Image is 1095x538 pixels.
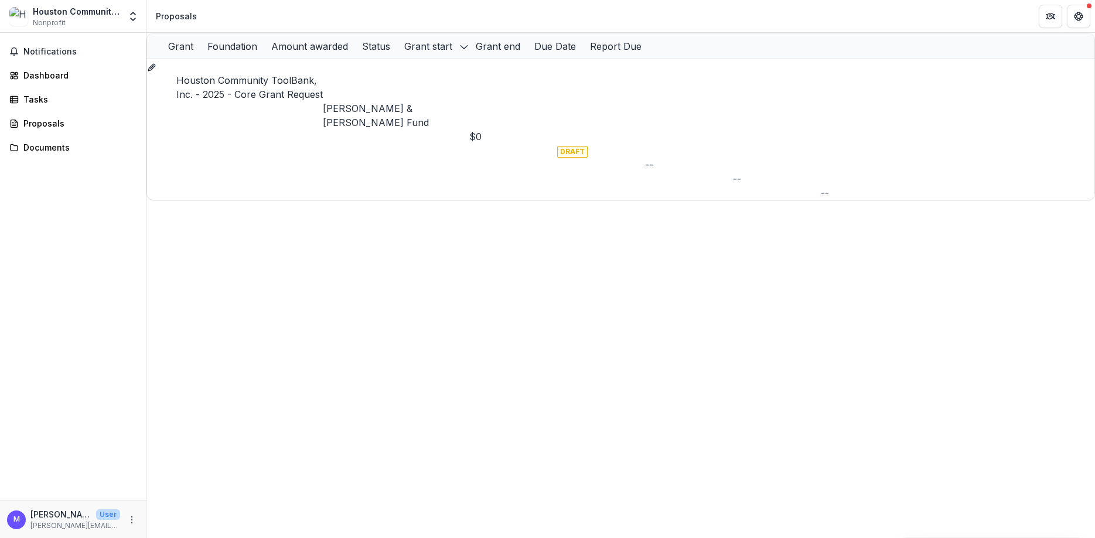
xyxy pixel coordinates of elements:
[30,520,120,531] p: [PERSON_NAME][EMAIL_ADDRESS][PERSON_NAME][DOMAIN_NAME]
[23,141,132,154] div: Documents
[264,33,355,59] div: Amount awarded
[821,186,909,200] div: --
[469,130,557,144] div: $0
[355,33,397,59] div: Status
[5,42,141,61] button: Notifications
[459,42,469,52] svg: sorted descending
[397,39,459,53] div: Grant start
[645,158,733,172] div: --
[147,59,156,73] button: Grant bd0b3739-8da2-4ff2-a664-30db1f443054
[156,10,197,22] div: Proposals
[1039,5,1062,28] button: Partners
[96,509,120,520] p: User
[527,39,583,53] div: Due Date
[733,172,821,186] div: --
[469,39,527,53] div: Grant end
[583,33,649,59] div: Report Due
[557,146,588,158] span: DRAFT
[23,117,132,130] div: Proposals
[125,513,139,527] button: More
[200,39,264,53] div: Foundation
[469,33,527,59] div: Grant end
[200,33,264,59] div: Foundation
[5,66,141,85] a: Dashboard
[5,114,141,133] a: Proposals
[1067,5,1090,28] button: Get Help
[161,33,200,59] div: Grant
[23,47,137,57] span: Notifications
[323,101,469,130] p: [PERSON_NAME] & [PERSON_NAME] Fund
[33,5,120,18] div: Houston Community ToolBank, Inc.
[13,516,20,523] div: megan.roiz@toolbank.org
[355,39,397,53] div: Status
[527,33,583,59] div: Due Date
[161,39,200,53] div: Grant
[397,33,469,59] div: Grant start
[9,7,28,26] img: Houston Community ToolBank, Inc.
[33,18,66,28] span: Nonprofit
[583,39,649,53] div: Report Due
[23,69,132,81] div: Dashboard
[264,39,355,53] div: Amount awarded
[5,90,141,109] a: Tasks
[5,138,141,157] a: Documents
[176,74,323,100] a: Houston Community ToolBank, Inc. - 2025 - Core Grant Request
[30,508,91,520] p: [PERSON_NAME][EMAIL_ADDRESS][PERSON_NAME][DOMAIN_NAME]
[125,5,141,28] button: Open entity switcher
[151,8,202,25] nav: breadcrumb
[23,93,132,105] div: Tasks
